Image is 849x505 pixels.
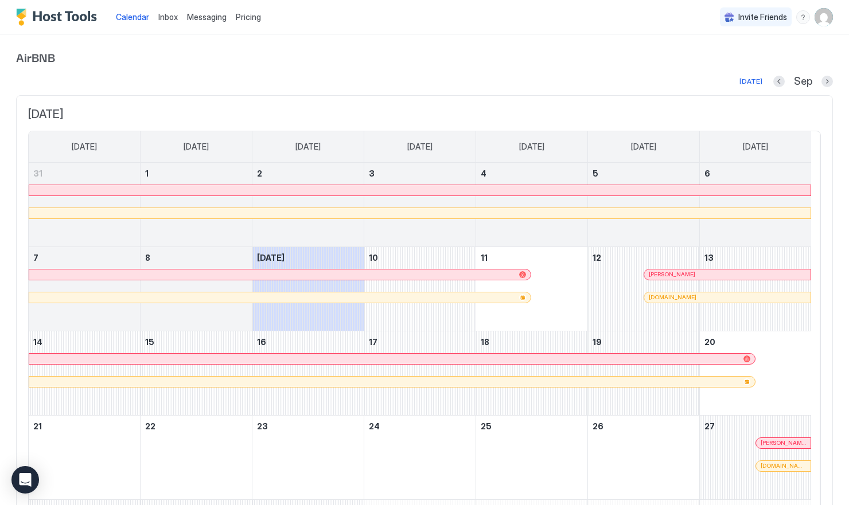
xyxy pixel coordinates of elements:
[649,271,806,278] div: [PERSON_NAME]
[252,163,364,184] a: September 2, 2025
[620,131,668,162] a: Friday
[476,247,587,268] a: September 11, 2025
[141,415,252,499] td: September 22, 2025
[141,416,252,437] a: September 22, 2025
[141,247,252,268] a: September 8, 2025
[649,271,695,278] span: [PERSON_NAME]
[252,416,364,437] a: September 23, 2025
[761,462,806,469] span: [DOMAIN_NAME]
[72,142,97,152] span: [DATE]
[588,247,699,268] a: September 12, 2025
[796,10,810,24] div: menu
[815,8,833,26] div: User profile
[519,142,544,152] span: [DATE]
[699,246,811,331] td: September 13, 2025
[481,253,488,263] span: 11
[28,107,821,122] span: [DATE]
[33,169,42,178] span: 31
[29,331,141,415] td: September 14, 2025
[116,11,149,23] a: Calendar
[141,331,252,415] td: September 15, 2025
[700,247,811,268] a: September 13, 2025
[587,246,699,331] td: September 12, 2025
[631,142,656,152] span: [DATE]
[145,337,154,347] span: 15
[257,421,268,431] span: 23
[29,331,140,353] a: September 14, 2025
[252,415,364,499] td: September 23, 2025
[29,246,141,331] td: September 7, 2025
[252,331,364,415] td: September 16, 2025
[481,337,489,347] span: 18
[364,331,476,415] td: September 17, 2025
[141,331,252,353] a: September 15, 2025
[369,337,377,347] span: 17
[369,421,380,431] span: 24
[33,337,42,347] span: 14
[587,331,699,415] td: September 19, 2025
[33,421,42,431] span: 21
[29,163,141,247] td: August 31, 2025
[743,142,768,152] span: [DATE]
[29,415,141,499] td: September 21, 2025
[587,415,699,499] td: September 26, 2025
[16,9,102,26] a: Host Tools Logo
[481,421,492,431] span: 25
[731,131,780,162] a: Saturday
[257,253,285,263] span: [DATE]
[184,142,209,152] span: [DATE]
[369,253,378,263] span: 10
[295,142,321,152] span: [DATE]
[704,337,715,347] span: 20
[60,131,108,162] a: Sunday
[761,439,806,447] span: [PERSON_NAME]
[145,169,149,178] span: 1
[476,163,587,184] a: September 4, 2025
[476,416,587,437] a: September 25, 2025
[364,163,476,184] a: September 3, 2025
[236,12,261,22] span: Pricing
[158,11,178,23] a: Inbox
[738,12,787,22] span: Invite Friends
[821,76,833,87] button: Next month
[396,131,444,162] a: Wednesday
[252,247,364,268] a: September 9, 2025
[476,331,587,353] a: September 18, 2025
[257,337,266,347] span: 16
[649,293,806,301] div: [DOMAIN_NAME]
[699,331,811,415] td: September 20, 2025
[145,253,150,263] span: 8
[252,246,364,331] td: September 9, 2025
[257,169,262,178] span: 2
[364,246,476,331] td: September 10, 2025
[187,12,227,22] span: Messaging
[593,337,602,347] span: 19
[593,421,603,431] span: 26
[588,163,699,184] a: September 5, 2025
[588,416,699,437] a: September 26, 2025
[794,75,812,88] span: Sep
[649,293,696,301] span: [DOMAIN_NAME]
[476,246,587,331] td: September 11, 2025
[700,331,811,353] a: September 20, 2025
[700,416,811,437] a: September 27, 2025
[16,48,833,65] span: AirBNB
[364,331,476,353] a: September 17, 2025
[588,331,699,353] a: September 19, 2025
[172,131,220,162] a: Monday
[704,253,714,263] span: 13
[116,12,149,22] span: Calendar
[593,253,601,263] span: 12
[141,163,252,184] a: September 1, 2025
[587,163,699,247] td: September 5, 2025
[476,415,587,499] td: September 25, 2025
[364,415,476,499] td: September 24, 2025
[407,142,433,152] span: [DATE]
[29,416,140,437] a: September 21, 2025
[364,163,476,247] td: September 3, 2025
[284,131,332,162] a: Tuesday
[252,331,364,353] a: September 16, 2025
[704,421,715,431] span: 27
